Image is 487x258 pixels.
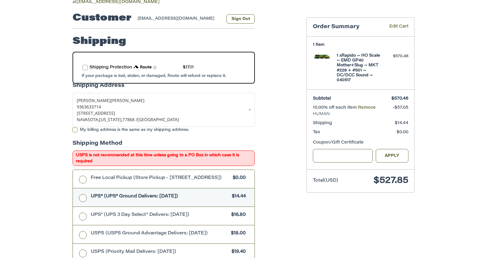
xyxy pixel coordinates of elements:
[313,149,373,163] input: Gift Certificate or Coupon Code
[111,98,144,103] span: [PERSON_NAME]
[99,117,122,122] span: [US_STATE],
[385,53,408,59] div: $570.46
[313,111,408,117] span: HUMAN
[73,140,122,151] legend: Shipping Method
[313,42,408,47] h3: 1 Item
[77,98,111,103] span: [PERSON_NAME]
[395,121,408,125] span: $14.44
[374,176,408,185] span: $527.85
[228,230,246,237] span: $18.00
[77,117,99,122] span: NAVASOTA,
[226,14,255,24] button: Sign Out
[122,117,137,122] span: 77868 /
[228,212,246,219] span: $16.80
[91,193,229,200] span: UPS® (UPS® Ground Delivers: [DATE])
[313,106,358,110] span: 10.00% off each item
[73,150,255,166] span: USPS is not recommended at this time unless going to a PO Box in which case it is required
[381,24,408,31] a: Edit Cart
[313,178,338,183] span: Total (USD)
[73,93,255,127] a: Enter or select a different address
[313,121,332,125] span: Shipping
[89,65,132,70] span: Shipping Protection
[73,127,255,132] label: My billing address is the same as my shipping address.
[91,175,230,182] span: Free Local Pickup (Store Pickup - [STREET_ADDRESS])
[229,249,246,256] span: $19.40
[82,74,226,78] span: If your package is lost, stolen, or damaged, Route will refund or replace it.
[313,140,408,146] div: Coupon/Gift Certificate
[393,106,408,110] span: -$57.05
[82,61,245,74] div: route shipping protection selector element
[77,110,115,116] span: [STREET_ADDRESS]
[391,97,408,101] span: $570.46
[73,12,131,24] h2: Customer
[229,193,246,200] span: $14.44
[73,82,125,93] legend: Shipping Address
[376,149,408,163] button: Apply
[91,212,229,219] span: UPS® (UPS 3 Day Select® Delivers: [DATE])
[73,35,126,48] h2: Shipping
[230,175,246,182] span: $0.00
[137,117,179,122] span: [GEOGRAPHIC_DATA]
[138,16,221,24] div: [EMAIL_ADDRESS][DOMAIN_NAME]
[313,97,331,101] span: Subtotal
[91,249,229,256] span: USPS (Priority Mail Delivers: [DATE])
[183,64,194,71] div: $17.11
[337,53,383,83] h4: 1 x Rapido ~ HO Scale ~ EMD GP40 Mother+Slug ~ MKT #226 + #501 ~ DC/DCC Sound ~ 040517
[313,130,320,134] span: Tax
[91,230,228,237] span: USPS (USPS Ground Advantage Delivers: [DATE])
[153,66,157,69] span: Learn more
[313,24,381,31] h3: Order Summary
[358,106,376,110] a: Remove
[77,104,101,110] span: 9363633714
[397,130,408,134] span: $0.00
